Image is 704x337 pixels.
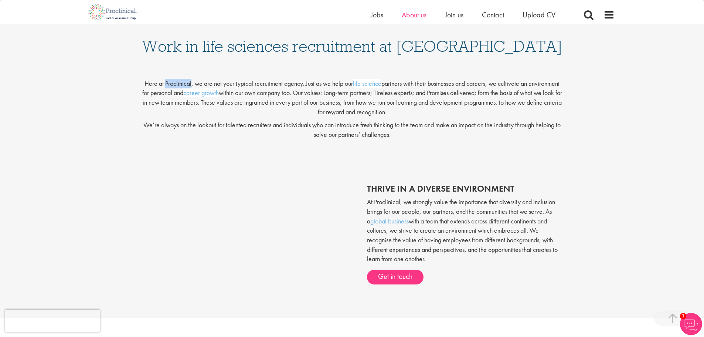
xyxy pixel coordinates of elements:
[142,120,563,139] p: We’re always on the lookout for talented recruiters and individuals who can introduce fresh think...
[367,270,424,284] a: Get in touch
[371,10,383,20] a: Jobs
[445,10,463,20] a: Join us
[142,176,348,293] iframe: Our diversity and inclusion team
[370,217,409,225] a: global business
[5,310,100,332] iframe: reCAPTCHA
[523,10,555,20] a: Upload CV
[183,88,219,97] a: career growth
[482,10,504,20] a: Contact
[142,73,563,117] p: Here at Proclinical, we are not your typical recruitment agency. Just as we help our partners wit...
[142,23,563,54] h1: Work in life sciences recruitment at [GEOGRAPHIC_DATA]
[680,313,702,335] img: Chatbot
[402,10,426,20] a: About us
[367,184,563,193] h2: thrive in a diverse environment
[353,79,381,88] a: life science
[367,197,563,264] p: At Proclinical, we strongly value the importance that diversity and inclusion brings for our peop...
[680,313,686,319] span: 1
